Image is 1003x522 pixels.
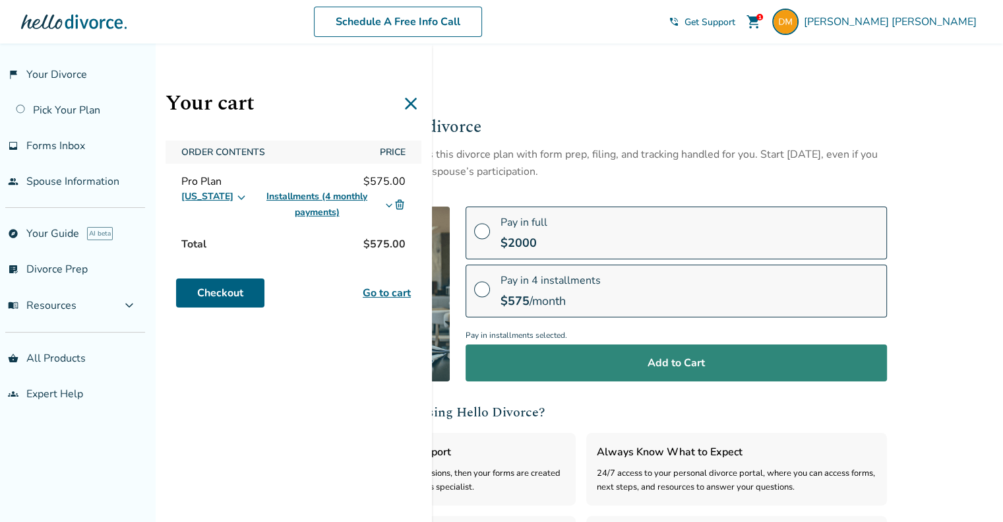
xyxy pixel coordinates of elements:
button: [US_STATE] [181,189,247,205]
span: Pay in full [501,215,547,230]
span: Resources [8,298,76,313]
span: $ 2000 [501,235,537,251]
span: groups [8,389,18,399]
span: menu_book [8,300,18,311]
span: phone_in_talk [669,16,679,27]
div: / [275,65,887,77]
span: Pro Plan [181,174,222,189]
span: shopping_basket [8,353,18,364]
span: [PERSON_NAME] [PERSON_NAME] [804,15,982,29]
span: Total [176,231,212,257]
span: Order Contents [176,141,369,164]
span: $ 575 [501,293,530,309]
div: 1 [756,14,763,20]
span: Pay in 4 installments [501,273,601,288]
iframe: Chat Widget [937,459,1003,522]
span: people [8,176,18,187]
button: Add to Cart [466,344,887,381]
span: Pay in installments selected. [466,327,887,344]
span: Get Support [684,16,735,28]
h2: What are the benefits of using Hello Divorce? [275,403,887,422]
div: 24/7 access to your personal divorce portal, where you can access forms, next steps, and resource... [597,467,876,495]
h2: Forms Specialist led divorce [275,115,887,141]
h3: Always Know What to Expect [597,443,876,461]
span: list_alt_check [8,264,18,275]
h1: Your cart [166,87,421,119]
span: expand_more [121,298,137,313]
a: phone_in_talkGet Support [669,16,735,28]
span: $575.00 [358,231,411,257]
div: /month [501,293,601,309]
span: inbox [8,141,18,151]
span: Price [375,141,411,164]
span: Forms Inbox [26,139,85,153]
img: Delete [394,199,406,211]
span: $575.00 [363,174,406,189]
button: Installments (4 monthly payments) [252,189,394,220]
span: explore [8,228,18,239]
img: dmannrn@gmail.com [772,9,799,35]
span: flag_2 [8,69,18,80]
a: Checkout [176,278,264,308]
a: Schedule A Free Info Call [314,7,482,37]
div: A Forms Specialist fully supports this divorce plan with form prep, filing, and tracking handled ... [275,146,887,181]
span: shopping_cart [746,14,762,30]
span: AI beta [87,227,113,240]
a: Go to cart [363,285,411,301]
